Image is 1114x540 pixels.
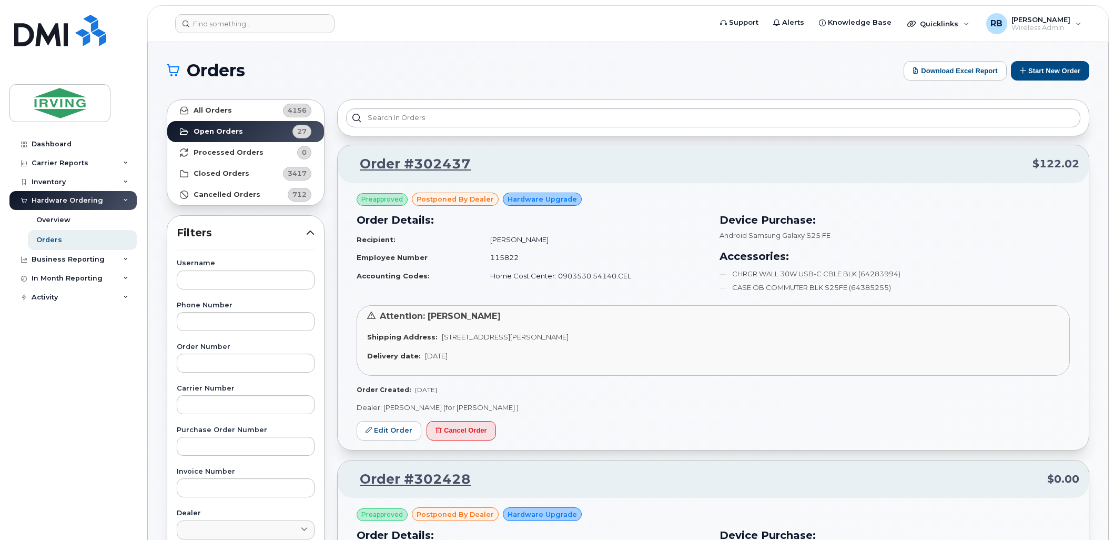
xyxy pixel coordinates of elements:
[167,121,324,142] a: Open Orders27
[720,248,1070,264] h3: Accessories:
[357,253,428,262] strong: Employee Number
[357,421,421,441] a: Edit Order
[415,386,437,394] span: [DATE]
[357,386,411,394] strong: Order Created:
[720,283,1070,293] li: CASE OB COMMUTER BLK S25FE (64385255)
[167,163,324,184] a: Closed Orders3417
[357,212,707,228] h3: Order Details:
[177,302,315,309] label: Phone Number
[347,470,471,489] a: Order #302428
[1032,156,1079,172] span: $122.02
[177,468,315,475] label: Invoice Number
[508,509,577,519] span: Hardware Upgrade
[177,344,315,351] label: Order Number
[177,427,315,434] label: Purchase Order Number
[167,142,324,163] a: Processed Orders0
[194,148,264,157] strong: Processed Orders
[417,194,494,204] span: postponed by Dealer
[361,510,403,519] span: Preapproved
[380,311,501,321] span: Attention: [PERSON_NAME]
[177,225,306,241] span: Filters
[357,272,430,280] strong: Accounting Codes:
[177,260,315,267] label: Username
[427,421,496,441] button: Cancel Order
[187,63,245,78] span: Orders
[288,168,307,178] span: 3417
[720,231,831,239] span: Android Samsung Galaxy S25 FE
[167,184,324,205] a: Cancelled Orders712
[194,106,232,115] strong: All Orders
[297,126,307,136] span: 27
[288,105,307,115] span: 4156
[194,169,249,178] strong: Closed Orders
[481,231,707,249] td: [PERSON_NAME]
[508,194,577,204] span: Hardware Upgrade
[425,352,448,360] span: [DATE]
[481,267,707,285] td: Home Cost Center: 0903530.54140.CEL
[177,385,315,392] label: Carrier Number
[367,352,421,360] strong: Delivery date:
[367,333,438,341] strong: Shipping Address:
[904,61,1007,81] button: Download Excel Report
[292,189,307,199] span: 712
[481,248,707,267] td: 115822
[194,127,243,136] strong: Open Orders
[302,147,307,157] span: 0
[347,155,471,174] a: Order #302437
[720,269,1070,279] li: CHRGR WALL 30W USB-C CBLE BLK (64283994)
[357,403,1070,413] p: Dealer: [PERSON_NAME] (for [PERSON_NAME] )
[194,191,260,199] strong: Cancelled Orders
[720,212,1070,228] h3: Device Purchase:
[361,195,403,204] span: Preapproved
[442,333,569,341] span: [STREET_ADDRESS][PERSON_NAME]
[1047,472,1079,487] span: $0.00
[177,510,315,517] label: Dealer
[417,509,494,519] span: postponed by Dealer
[357,235,396,244] strong: Recipient:
[346,108,1080,127] input: Search in orders
[167,100,324,121] a: All Orders4156
[1011,61,1089,81] button: Start New Order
